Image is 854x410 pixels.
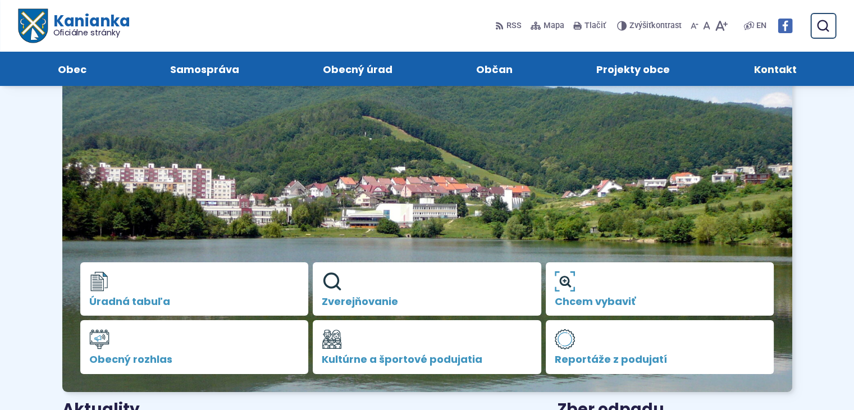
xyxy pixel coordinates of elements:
button: Zvýšiťkontrast [617,14,684,38]
button: Zmenšiť veľkosť písma [688,14,701,38]
a: Chcem vybaviť [546,262,774,316]
span: Samospráva [170,52,239,86]
button: Zväčšiť veľkosť písma [713,14,730,38]
a: Občan [446,52,544,86]
a: Samospráva [139,52,270,86]
a: Kultúrne a športové podujatia [313,320,541,374]
a: RSS [495,14,524,38]
a: Kontakt [723,52,827,86]
a: Obec [27,52,117,86]
span: Zverejňovanie [322,296,532,307]
span: Úradná tabuľa [89,296,300,307]
a: Reportáže z podujatí [546,320,774,374]
span: RSS [506,19,522,33]
span: kontrast [629,21,682,31]
span: Chcem vybaviť [555,296,765,307]
span: Tlačiť [584,21,606,31]
span: Mapa [544,19,564,33]
a: Úradná tabuľa [80,262,309,316]
a: Mapa [528,14,567,38]
span: Kontakt [753,52,796,86]
img: Prejsť na domovskú stránku [18,9,47,43]
button: Nastaviť pôvodnú veľkosť písma [701,14,713,38]
a: Zverejňovanie [313,262,541,316]
h1: Kanianka [47,13,129,37]
span: Obec [58,52,86,86]
a: EN [754,19,769,33]
a: Logo Kanianka, prejsť na domovskú stránku. [18,9,130,43]
a: Obecný úrad [292,52,423,86]
span: Projekty obce [596,52,670,86]
span: Občan [476,52,513,86]
button: Tlačiť [571,14,608,38]
span: Zvýšiť [629,21,651,30]
span: Kultúrne a športové podujatia [322,354,532,365]
span: Reportáže z podujatí [555,354,765,365]
a: Projekty obce [566,52,701,86]
span: Obecný rozhlas [89,354,300,365]
span: EN [756,19,766,33]
span: Obecný úrad [323,52,392,86]
span: Oficiálne stránky [53,29,130,37]
img: Prejsť na Facebook stránku [778,19,792,33]
a: Obecný rozhlas [80,320,309,374]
